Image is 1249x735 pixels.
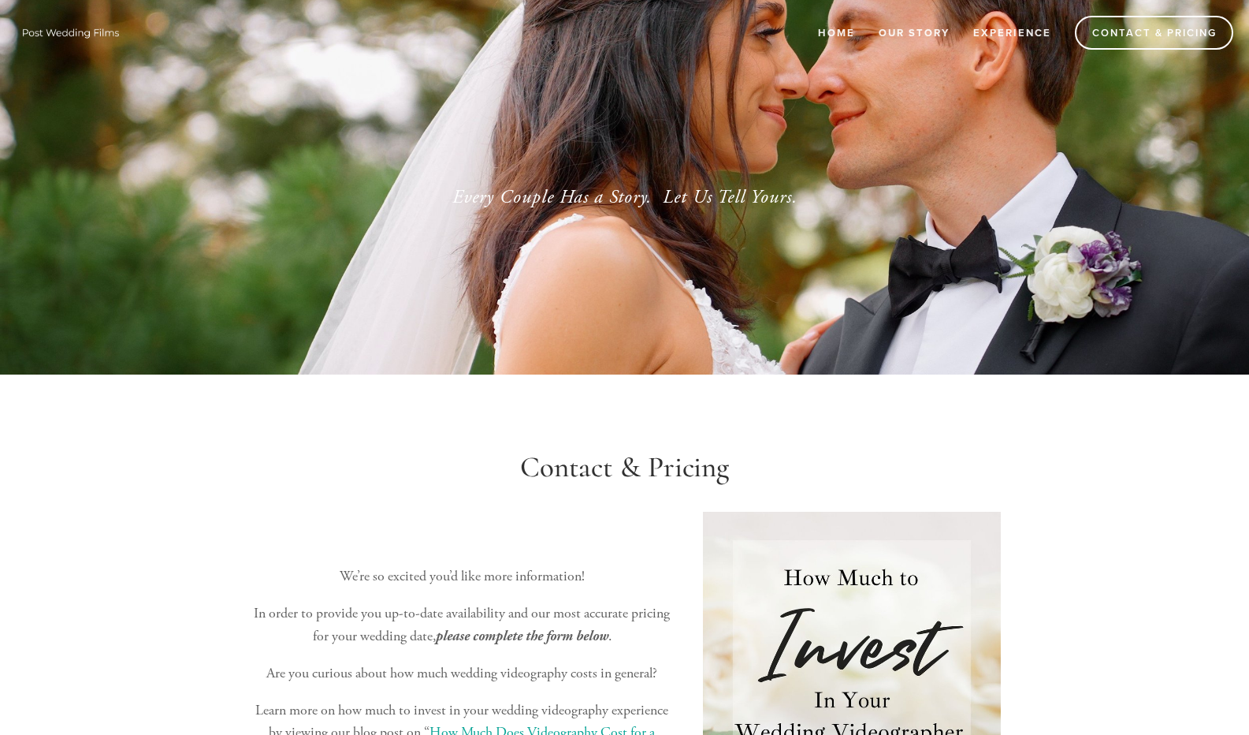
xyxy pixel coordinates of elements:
[963,20,1061,46] a: Experience
[16,21,126,44] img: Wisconsin Wedding Videographer
[808,20,865,46] a: Home
[248,662,676,685] p: Are you curious about how much wedding videography costs in general?
[436,628,608,644] em: please complete the form below
[248,603,676,648] p: In order to provide you up-to-date availability and our most accurate pricing for your wedding da...
[273,183,976,211] p: Every Couple Has a Story. Let Us Tell Yours.
[1075,16,1233,50] a: Contact & Pricing
[868,20,960,46] a: Our Story
[248,565,676,588] p: We’re so excited you’d like more information!
[248,450,1002,485] h1: Contact & Pricing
